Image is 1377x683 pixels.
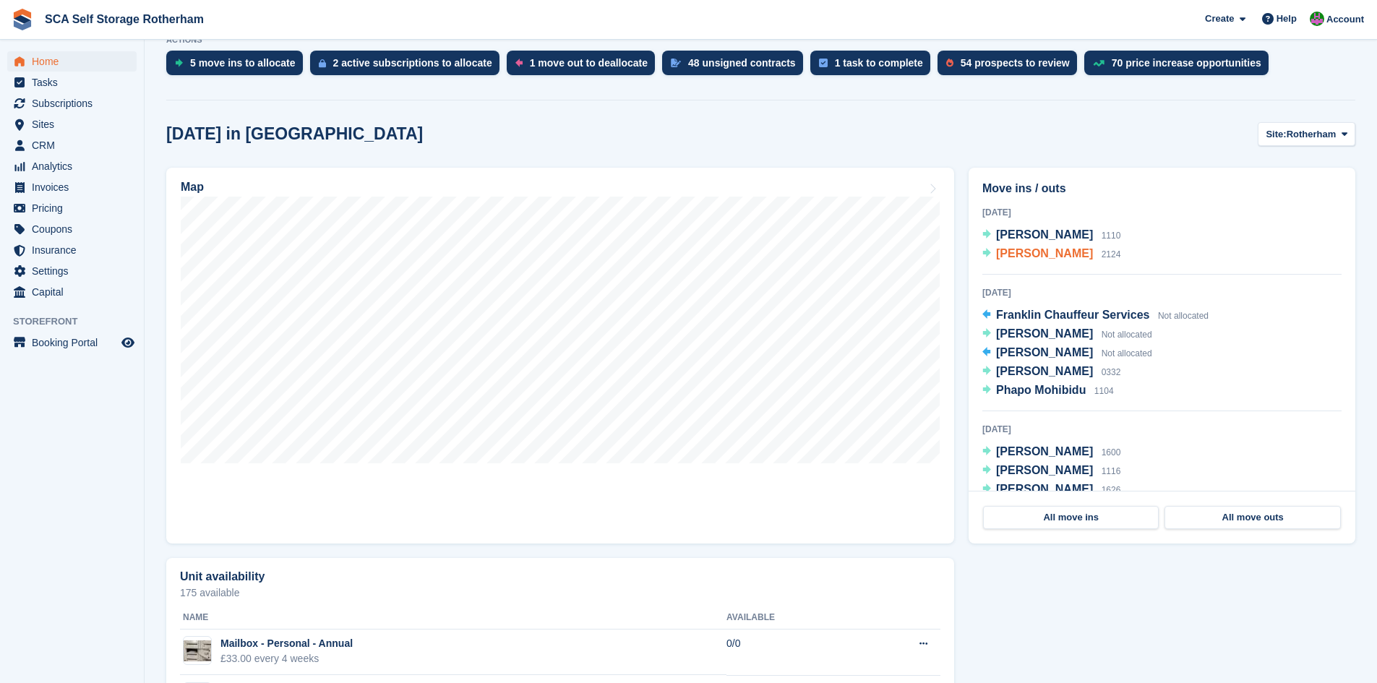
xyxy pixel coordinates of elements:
span: 1104 [1094,386,1114,396]
img: move_ins_to_allocate_icon-fdf77a2bb77ea45bf5b3d319d69a93e2d87916cf1d5bf7949dd705db3b84f3ca.svg [175,59,183,67]
span: 2124 [1102,249,1121,259]
span: Invoices [32,177,119,197]
a: menu [7,261,137,281]
span: Not allocated [1102,330,1152,340]
div: [DATE] [982,423,1342,436]
img: Sarah Race [1310,12,1324,26]
div: 48 unsigned contracts [688,57,796,69]
div: [DATE] [982,206,1342,219]
a: [PERSON_NAME] Not allocated [982,325,1152,344]
a: menu [7,177,137,197]
a: menu [7,93,137,113]
span: Account [1326,12,1364,27]
span: Storefront [13,314,144,329]
a: 1 task to complete [810,51,938,82]
span: Create [1205,12,1234,26]
a: SCA Self Storage Rotherham [39,7,210,31]
button: Site: Rotherham [1258,122,1355,146]
span: 1110 [1102,231,1121,241]
a: menu [7,156,137,176]
div: 54 prospects to review [961,57,1070,69]
span: 0332 [1102,367,1121,377]
a: menu [7,240,137,260]
a: 54 prospects to review [938,51,1084,82]
div: 5 move ins to allocate [190,57,296,69]
div: 2 active subscriptions to allocate [333,57,492,69]
a: Phapo Mohibidu 1104 [982,382,1114,400]
a: menu [7,135,137,155]
span: CRM [32,135,119,155]
a: menu [7,72,137,93]
div: 1 move out to deallocate [530,57,648,69]
img: contract_signature_icon-13c848040528278c33f63329250d36e43548de30e8caae1d1a13099fd9432cc5.svg [671,59,681,67]
div: 1 task to complete [835,57,923,69]
td: 0/0 [726,629,858,675]
span: Tasks [32,72,119,93]
span: [PERSON_NAME] [996,365,1093,377]
h2: [DATE] in [GEOGRAPHIC_DATA] [166,124,423,144]
span: 1600 [1102,447,1121,458]
p: ACTIONS [166,35,1355,45]
img: Unknown-4.jpeg [184,640,211,661]
span: Not allocated [1158,311,1209,321]
span: Help [1277,12,1297,26]
span: [PERSON_NAME] [996,228,1093,241]
a: [PERSON_NAME] 1110 [982,226,1120,245]
a: 1 move out to deallocate [507,51,662,82]
a: 70 price increase opportunities [1084,51,1276,82]
a: [PERSON_NAME] 1116 [982,462,1120,481]
span: 1626 [1102,485,1121,495]
span: Analytics [32,156,119,176]
th: Available [726,606,858,630]
a: Franklin Chauffeur Services Not allocated [982,306,1209,325]
span: Not allocated [1102,348,1152,358]
div: £33.00 every 4 weeks [220,651,353,666]
a: menu [7,332,137,353]
span: [PERSON_NAME] [996,445,1093,458]
img: prospect-51fa495bee0391a8d652442698ab0144808aea92771e9ea1ae160a38d050c398.svg [946,59,953,67]
span: Booking Portal [32,332,119,353]
span: 1116 [1102,466,1121,476]
h2: Move ins / outs [982,180,1342,197]
a: 5 move ins to allocate [166,51,310,82]
a: [PERSON_NAME] 0332 [982,363,1120,382]
a: menu [7,198,137,218]
span: [PERSON_NAME] [996,327,1093,340]
a: menu [7,282,137,302]
span: [PERSON_NAME] [996,346,1093,358]
span: Sites [32,114,119,134]
div: [DATE] [982,286,1342,299]
img: price_increase_opportunities-93ffe204e8149a01c8c9dc8f82e8f89637d9d84a8eef4429ea346261dce0b2c0.svg [1093,60,1104,66]
span: Pricing [32,198,119,218]
p: 175 available [180,588,940,598]
span: Settings [32,261,119,281]
img: stora-icon-8386f47178a22dfd0bd8f6a31ec36ba5ce8667c1dd55bd0f319d3a0aa187defe.svg [12,9,33,30]
a: All move outs [1164,506,1340,529]
h2: Unit availability [180,570,265,583]
a: menu [7,114,137,134]
span: [PERSON_NAME] [996,483,1093,495]
a: 2 active subscriptions to allocate [310,51,507,82]
div: Mailbox - Personal - Annual [220,636,353,651]
a: [PERSON_NAME] 1626 [982,481,1120,499]
th: Name [180,606,726,630]
span: Coupons [32,219,119,239]
a: [PERSON_NAME] 2124 [982,245,1120,264]
h2: Map [181,181,204,194]
a: menu [7,219,137,239]
span: Capital [32,282,119,302]
span: Franklin Chauffeur Services [996,309,1150,321]
span: Phapo Mohibidu [996,384,1086,396]
img: move_outs_to_deallocate_icon-f764333ba52eb49d3ac5e1228854f67142a1ed5810a6f6cc68b1a99e826820c5.svg [515,59,523,67]
span: Rotherham [1287,127,1337,142]
a: Preview store [119,334,137,351]
span: [PERSON_NAME] [996,247,1093,259]
a: [PERSON_NAME] Not allocated [982,344,1152,363]
a: Map [166,168,954,544]
img: task-75834270c22a3079a89374b754ae025e5fb1db73e45f91037f5363f120a921f8.svg [819,59,828,67]
span: Subscriptions [32,93,119,113]
span: Home [32,51,119,72]
span: [PERSON_NAME] [996,464,1093,476]
img: active_subscription_to_allocate_icon-d502201f5373d7db506a760aba3b589e785aa758c864c3986d89f69b8ff3... [319,59,326,68]
span: Insurance [32,240,119,260]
